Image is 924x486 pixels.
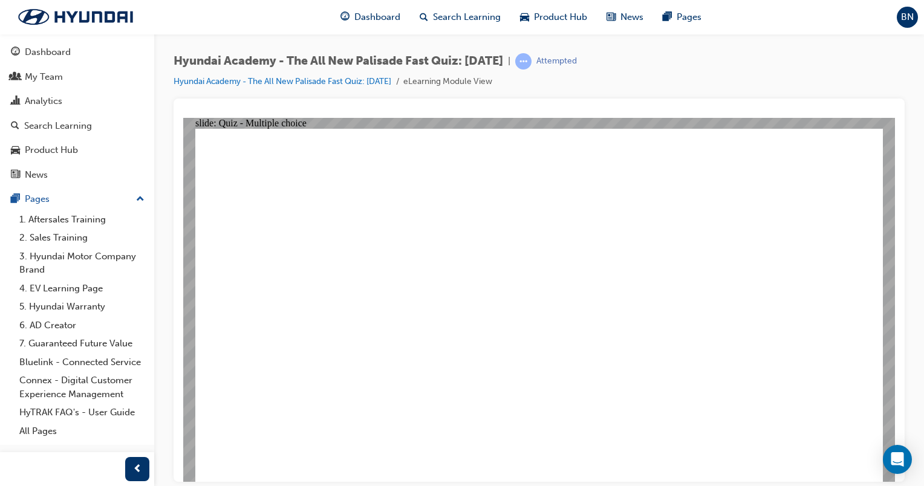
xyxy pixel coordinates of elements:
span: guage-icon [11,47,20,58]
a: 4. EV Learning Page [15,279,149,298]
div: My Team [25,70,63,84]
a: 5. Hyundai Warranty [15,297,149,316]
span: car-icon [11,145,20,156]
a: news-iconNews [597,5,653,30]
a: 2. Sales Training [15,228,149,247]
span: search-icon [420,10,428,25]
a: guage-iconDashboard [331,5,410,30]
span: Hyundai Academy - The All New Palisade Fast Quiz: [DATE] [174,54,503,68]
span: | [508,54,510,68]
div: Search Learning [24,119,92,133]
span: BN [901,10,914,24]
a: HyTRAK FAQ's - User Guide [15,403,149,422]
a: car-iconProduct Hub [510,5,597,30]
a: 3. Hyundai Motor Company Brand [15,247,149,279]
a: Dashboard [5,41,149,63]
span: Pages [677,10,701,24]
button: DashboardMy TeamAnalyticsSearch LearningProduct HubNews [5,39,149,188]
div: Dashboard [25,45,71,59]
a: Analytics [5,90,149,112]
div: Attempted [536,56,577,67]
img: Trak [6,4,145,30]
span: Product Hub [534,10,587,24]
div: Analytics [25,94,62,108]
span: up-icon [136,192,145,207]
span: chart-icon [11,96,20,107]
button: Pages [5,188,149,210]
span: news-icon [607,10,616,25]
span: pages-icon [663,10,672,25]
div: Product Hub [25,143,78,157]
div: Open Intercom Messenger [883,445,912,474]
a: News [5,164,149,186]
span: guage-icon [340,10,350,25]
span: News [620,10,643,24]
span: news-icon [11,170,20,181]
a: 1. Aftersales Training [15,210,149,229]
a: Product Hub [5,139,149,161]
li: eLearning Module View [403,75,492,89]
div: News [25,168,48,182]
span: learningRecordVerb_ATTEMPT-icon [515,53,532,70]
span: prev-icon [133,462,142,477]
span: search-icon [11,121,19,132]
a: Bluelink - Connected Service [15,353,149,372]
a: search-iconSearch Learning [410,5,510,30]
a: Connex - Digital Customer Experience Management [15,371,149,403]
a: pages-iconPages [653,5,711,30]
a: All Pages [15,422,149,441]
a: Search Learning [5,115,149,137]
span: pages-icon [11,194,20,205]
a: My Team [5,66,149,88]
span: Search Learning [433,10,501,24]
div: Pages [25,192,50,206]
a: 6. AD Creator [15,316,149,335]
button: BN [897,7,918,28]
a: Hyundai Academy - The All New Palisade Fast Quiz: [DATE] [174,76,391,86]
span: car-icon [520,10,529,25]
span: Dashboard [354,10,400,24]
a: 7. Guaranteed Future Value [15,334,149,353]
span: people-icon [11,72,20,83]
